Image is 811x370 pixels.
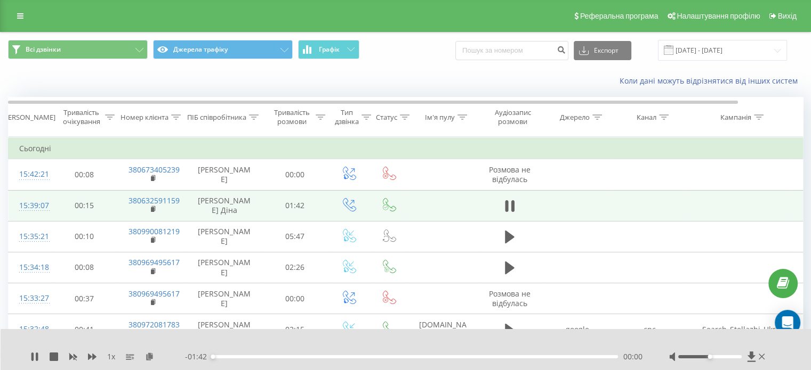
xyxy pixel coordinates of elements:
[129,289,180,299] a: 380969495617
[187,159,262,190] td: [PERSON_NAME]
[187,113,246,122] div: ПІБ співробітника
[19,319,41,340] div: 15:32:48
[489,165,531,184] span: Розмова не відбулась
[637,113,656,122] div: Канал
[8,40,148,59] button: Всі дзвінки
[262,314,328,345] td: 02:15
[623,351,643,362] span: 00:00
[262,252,328,283] td: 02:26
[686,314,792,345] td: Search_Stellazhi_Ukr
[153,40,293,59] button: Джерела трафіку
[2,113,55,122] div: [PERSON_NAME]
[542,314,614,345] td: google
[271,108,313,126] div: Тривалість розмови
[298,40,359,59] button: Графік
[51,252,118,283] td: 00:08
[51,159,118,190] td: 00:08
[187,252,262,283] td: [PERSON_NAME]
[129,195,180,205] a: 380632591159
[51,190,118,221] td: 00:15
[19,195,41,216] div: 15:39:07
[262,221,328,252] td: 05:47
[51,221,118,252] td: 00:10
[580,12,659,20] span: Реферальна програма
[489,289,531,308] span: Розмова не відбулась
[26,45,61,54] span: Всі дзвінки
[187,221,262,252] td: [PERSON_NAME]
[487,108,539,126] div: Аудіозапис розмови
[614,314,686,345] td: cpc
[455,41,568,60] input: Пошук за номером
[129,226,180,236] a: 380990081219
[708,355,712,359] div: Accessibility label
[720,113,751,122] div: Кампанія
[620,76,803,86] a: Коли дані можуть відрізнятися вiд інших систем
[129,319,180,330] a: 380972081783
[211,355,215,359] div: Accessibility label
[51,283,118,314] td: 00:37
[187,190,262,221] td: [PERSON_NAME] Діна
[262,159,328,190] td: 00:00
[677,12,760,20] span: Налаштування профілю
[319,46,340,53] span: Графік
[121,113,168,122] div: Номер клієнта
[187,283,262,314] td: [PERSON_NAME]
[129,257,180,267] a: 380969495617
[51,314,118,345] td: 00:41
[129,165,180,175] a: 380673405239
[185,351,212,362] span: - 01:42
[574,41,631,60] button: Експорт
[376,113,397,122] div: Статус
[408,314,478,345] td: [DOMAIN_NAME]
[19,164,41,185] div: 15:42:21
[778,12,797,20] span: Вихід
[19,257,41,278] div: 15:34:18
[187,314,262,345] td: [PERSON_NAME] Діна
[775,310,800,335] div: Open Intercom Messenger
[107,351,115,362] span: 1 x
[262,283,328,314] td: 00:00
[60,108,102,126] div: Тривалість очікування
[19,226,41,247] div: 15:35:21
[425,113,455,122] div: Ім'я пулу
[19,288,41,309] div: 15:33:27
[262,190,328,221] td: 01:42
[560,113,590,122] div: Джерело
[335,108,359,126] div: Тип дзвінка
